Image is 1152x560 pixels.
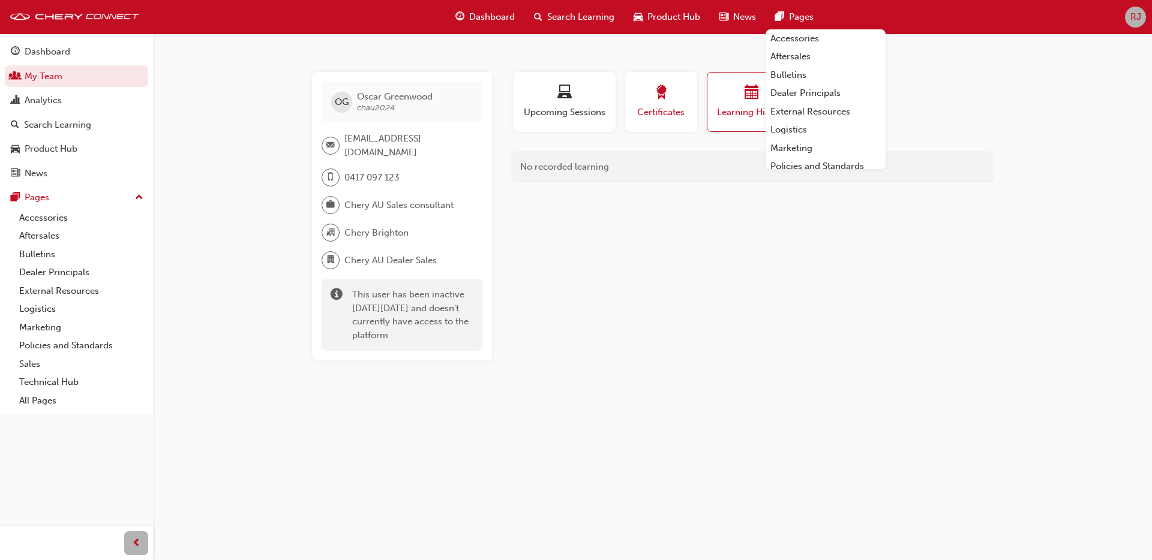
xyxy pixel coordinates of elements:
a: Marketing [766,139,886,158]
a: My Team [5,65,148,88]
a: Policies and Standards [766,157,886,176]
a: search-iconSearch Learning [524,5,624,29]
a: Logistics [14,300,148,318]
a: Bulletins [766,66,886,85]
div: Pages [25,191,49,204]
span: prev-icon [132,536,141,551]
a: guage-iconDashboard [446,5,524,29]
div: This user has been inactive [DATE][DATE] and doesn't currently have access to the platform [352,288,473,342]
span: Pages [789,10,814,24]
span: Product Hub [647,10,700,24]
a: External Resources [766,103,886,121]
a: Search Learning [5,114,148,136]
div: Dashboard [25,45,70,59]
span: Learning History [716,106,787,119]
button: RJ [1125,7,1146,28]
span: up-icon [135,190,143,206]
span: car-icon [11,144,20,155]
span: guage-icon [455,10,464,25]
a: Policies and Standards [14,336,148,355]
span: [EMAIL_ADDRESS][DOMAIN_NAME] [344,132,473,159]
span: Oscar Greenwood [357,91,433,102]
span: Dashboard [469,10,515,24]
span: chau2024 [357,103,395,113]
a: Analytics [5,89,148,112]
div: No recorded learning [511,151,994,183]
a: car-iconProduct Hub [624,5,710,29]
a: pages-iconPages [766,5,823,29]
a: External Resources [14,282,148,300]
span: Chery AU Sales consultant [344,198,454,212]
span: guage-icon [11,47,20,58]
a: news-iconNews [710,5,766,29]
span: pages-icon [775,10,784,25]
span: laptop-icon [557,85,572,101]
a: Product Hub [5,138,148,160]
a: Dealer Principals [14,263,148,282]
span: organisation-icon [326,225,335,240]
span: email-icon [326,138,335,153]
a: Aftersales [14,227,148,245]
span: 0417 097 123 [344,171,400,185]
button: Upcoming Sessions [514,72,616,132]
div: News [25,167,47,180]
a: Marketing [14,318,148,337]
a: Accessories [14,209,148,227]
button: Certificates [625,72,697,132]
span: calendar-icon [745,85,759,101]
span: news-icon [11,168,20,179]
a: Sales [14,355,148,374]
span: people-icon [11,71,20,82]
button: Learning History [707,72,797,132]
a: Aftersales [766,47,886,66]
span: chart-icon [11,95,20,106]
a: Dealer Principals [766,84,886,103]
span: department-icon [326,252,335,268]
span: Chery Brighton [344,226,409,240]
div: Analytics [25,94,62,107]
span: briefcase-icon [326,197,335,213]
a: Bulletins [14,245,148,264]
span: search-icon [11,120,19,131]
button: Pages [5,186,148,209]
a: Logistics [766,121,886,139]
div: Search Learning [24,118,91,132]
span: news-icon [719,10,728,25]
a: Technical Hub [14,373,148,392]
span: Certificates [634,106,688,119]
span: award-icon [654,85,668,101]
a: Dashboard [5,41,148,63]
a: Accessories [766,29,886,48]
span: News [733,10,756,24]
a: News [5,162,148,185]
a: All Pages [14,392,148,410]
span: mobile-icon [326,170,335,185]
span: Search Learning [547,10,614,24]
span: pages-icon [11,192,20,203]
span: search-icon [534,10,542,25]
span: Chery AU Dealer Sales [344,254,437,267]
div: Product Hub [25,142,77,156]
span: OG [335,95,349,109]
span: car-icon [634,10,643,25]
button: DashboardMy TeamAnalyticsSearch LearningProduct HubNews [5,38,148,186]
span: Upcoming Sessions [523,106,607,119]
span: RJ [1130,10,1141,24]
span: info-icon [331,289,343,303]
img: cheryconnect [6,10,144,24]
